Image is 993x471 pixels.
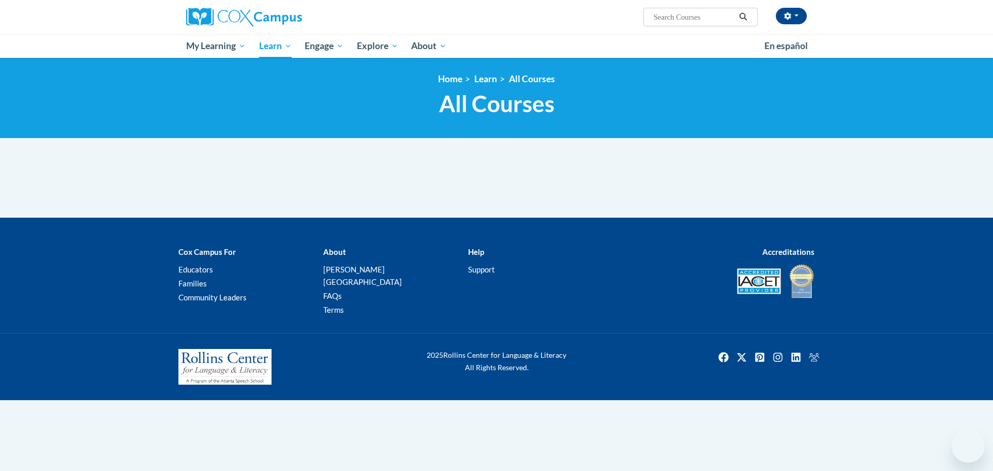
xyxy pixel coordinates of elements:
[186,8,302,26] img: Cox Campus
[323,291,342,300] a: FAQs
[438,73,462,84] a: Home
[735,11,751,23] button: Search
[751,349,768,366] a: Pinterest
[350,34,405,58] a: Explore
[178,293,247,302] a: Community Leaders
[806,349,822,366] a: Facebook Group
[186,8,383,26] a: Cox Campus
[186,40,246,52] span: My Learning
[770,349,786,366] img: Instagram icon
[806,349,822,366] img: Facebook group icon
[178,349,272,385] img: Rollins Center for Language & Literacy - A Program of the Atlanta Speech School
[323,247,346,256] b: About
[427,351,443,359] span: 2025
[776,8,807,24] button: Account Settings
[323,305,344,314] a: Terms
[305,40,343,52] span: Engage
[388,349,605,374] div: Rollins Center for Language & Literacy All Rights Reserved.
[715,349,732,366] img: Facebook icon
[733,349,750,366] img: Twitter icon
[509,73,555,84] a: All Courses
[762,247,815,256] b: Accreditations
[770,349,786,366] a: Instagram
[439,90,554,117] span: All Courses
[789,263,815,299] img: IDA® Accredited
[468,265,495,274] a: Support
[252,34,298,58] a: Learn
[178,247,236,256] b: Cox Campus For
[405,34,454,58] a: About
[764,40,808,51] span: En español
[474,73,497,84] a: Learn
[357,40,398,52] span: Explore
[323,265,402,286] a: [PERSON_NAME][GEOGRAPHIC_DATA]
[653,11,735,23] input: Search Courses
[178,279,207,288] a: Families
[952,430,985,463] iframe: Button to launch messaging window
[259,40,292,52] span: Learn
[751,349,768,366] img: Pinterest icon
[411,40,446,52] span: About
[171,34,822,58] div: Main menu
[715,349,732,366] a: Facebook
[737,268,781,294] img: Accredited IACET® Provider
[758,35,815,57] a: En español
[179,34,252,58] a: My Learning
[298,34,350,58] a: Engage
[178,265,213,274] a: Educators
[733,349,750,366] a: Twitter
[788,349,804,366] a: Linkedin
[788,349,804,366] img: LinkedIn icon
[468,247,484,256] b: Help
